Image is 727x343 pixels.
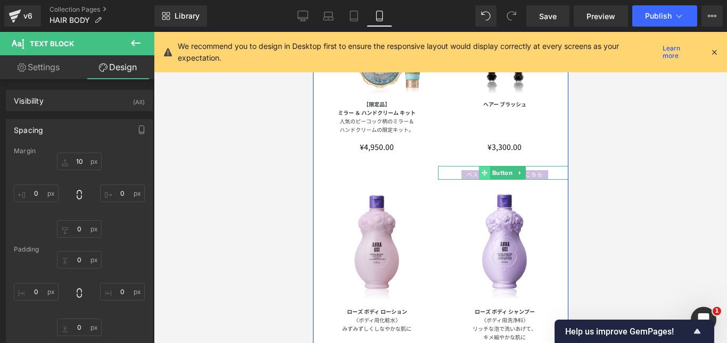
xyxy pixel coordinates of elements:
button: Show survey - Help us improve GemPages! [565,325,704,338]
div: Spacing [14,120,43,135]
span: ¥4,950.00 [47,109,81,121]
b: ローズ ボディ シャンプー [162,275,222,283]
button: Undo [475,5,497,27]
span: Save [539,11,557,22]
p: We recommend you to design in Desktop first to ensure the responsive layout would display correct... [178,40,658,64]
input: 0 [57,251,102,269]
div: (All) [133,90,145,108]
input: 0 [14,283,59,300]
input: 0 [100,283,145,300]
iframe: Intercom live chat [691,307,716,332]
a: ベストセラーの秘密はこちら [148,138,235,147]
span: HAIR BODY [49,16,90,24]
span: Help us improve GemPages! [565,327,691,337]
p: リッチな泡で洗いあげて、 [136,292,247,301]
button: More [701,5,723,27]
span: Preview [586,11,615,22]
a: Laptop [316,5,341,27]
input: 0 [57,220,102,238]
input: 0 [14,185,59,202]
b: ヘアー ブラッシュ [170,68,213,76]
a: Mobile [367,5,392,27]
input: 0 [100,185,145,202]
b: ローズ ボディ ローション [34,275,94,283]
b: ミラー ＆ ハンドクリーム キット [25,77,103,85]
span: Library [175,11,200,21]
span: ベストセラーの秘密はこちら [154,138,230,147]
b: 【限定品】 [51,68,77,76]
a: Tablet [341,5,367,27]
p: キメ細やかな肌に [136,301,247,309]
span: Publish [645,12,672,20]
span: Button [177,135,202,147]
input: 0 [57,153,102,170]
a: Preview [574,5,628,27]
p: 〈ボディ用洗浄料〉 [136,284,247,292]
div: Visibility [14,90,44,105]
span: 1 [713,307,721,315]
span: Text Block [30,39,74,48]
p: みずみずしくしなやかな肌に [13,292,114,301]
button: Redo [501,5,522,27]
a: Learn more [658,46,701,58]
a: Desktop [290,5,316,27]
div: Padding [14,246,145,253]
a: v6 [4,5,41,27]
button: Publish [632,5,697,27]
a: New Library [154,5,207,27]
div: v6 [21,9,35,23]
input: 0 [57,319,102,336]
p: 〈ボディ用化粧水〉 [13,284,114,292]
a: Design [79,55,156,79]
div: Margin [14,147,145,155]
span: ¥3,300.00 [175,109,209,121]
a: Expand / Collapse [202,135,213,147]
a: Collection Pages [49,5,154,14]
